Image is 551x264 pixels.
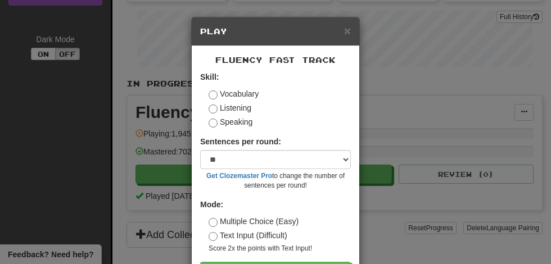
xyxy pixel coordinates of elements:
[209,88,259,99] label: Vocabulary
[209,232,218,241] input: Text Input (Difficult)
[200,72,219,81] strong: Skill:
[209,216,299,227] label: Multiple Choice (Easy)
[209,119,218,128] input: Speaking
[200,200,223,209] strong: Mode:
[209,90,218,99] input: Vocabulary
[209,104,218,113] input: Listening
[200,171,351,190] small: to change the number of sentences per round!
[209,102,251,113] label: Listening
[215,55,336,65] span: Fluency Fast Track
[206,172,272,180] a: Get Clozemaster Pro
[209,230,287,241] label: Text Input (Difficult)
[344,24,351,37] span: ×
[209,244,351,253] small: Score 2x the points with Text Input !
[209,116,252,128] label: Speaking
[344,25,351,37] button: Close
[209,218,218,227] input: Multiple Choice (Easy)
[200,136,281,147] label: Sentences per round:
[200,26,351,37] h5: Play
